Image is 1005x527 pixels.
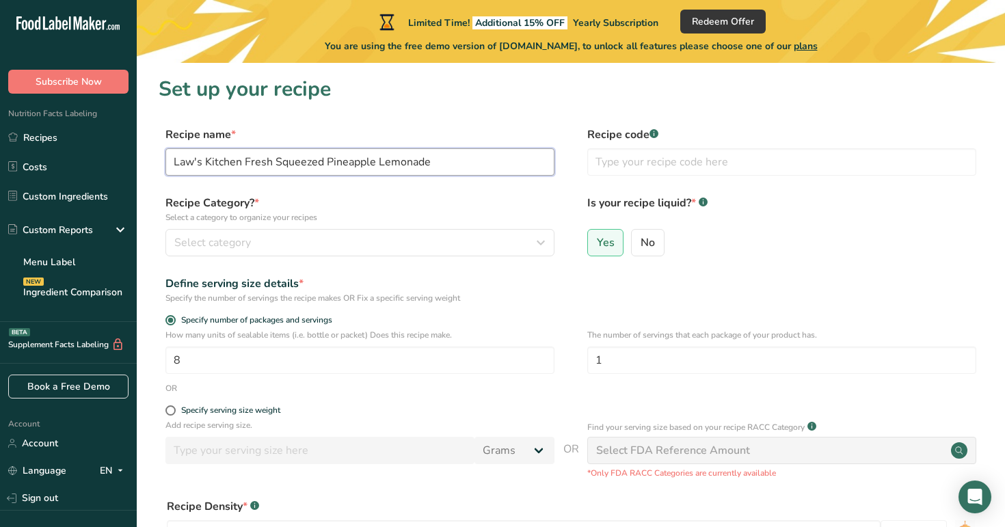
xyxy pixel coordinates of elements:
span: OR [563,441,579,479]
span: Select category [174,234,251,251]
span: Redeem Offer [692,14,754,29]
span: Yes [597,236,615,249]
div: Define serving size details [165,275,554,292]
p: How many units of sealable items (i.e. bottle or packet) Does this recipe make. [165,329,554,341]
h1: Set up your recipe [159,74,983,105]
button: Subscribe Now [8,70,129,94]
input: Type your recipe code here [587,148,976,176]
span: Subscribe Now [36,75,102,89]
button: Select category [165,229,554,256]
p: Select a category to organize your recipes [165,211,554,224]
p: Find your serving size based on your recipe RACC Category [587,421,805,433]
a: Book a Free Demo [8,375,129,398]
div: Custom Reports [8,223,93,237]
p: *Only FDA RACC Categories are currently available [587,467,976,479]
div: Specify serving size weight [181,405,280,416]
div: Recipe Density [167,498,881,515]
span: Additional 15% OFF [472,16,567,29]
label: Recipe name [165,126,554,143]
div: OR [165,382,177,394]
span: Specify number of packages and servings [176,315,332,325]
label: Recipe Category? [165,195,554,224]
span: Yearly Subscription [573,16,658,29]
p: Add recipe serving size. [165,419,554,431]
p: The number of servings that each package of your product has. [587,329,976,341]
span: plans [794,40,818,53]
div: Select FDA Reference Amount [596,442,750,459]
label: Recipe code [587,126,976,143]
div: Limited Time! [377,14,658,30]
input: Type your recipe name here [165,148,554,176]
span: You are using the free demo version of [DOMAIN_NAME], to unlock all features please choose one of... [325,39,818,53]
span: No [641,236,655,249]
input: Type your serving size here [165,437,474,464]
button: Redeem Offer [680,10,766,33]
a: Language [8,459,66,483]
div: Specify the number of servings the recipe makes OR Fix a specific serving weight [165,292,554,304]
div: EN [100,463,129,479]
div: Open Intercom Messenger [959,481,991,513]
div: BETA [9,328,30,336]
div: NEW [23,278,44,286]
label: Is your recipe liquid? [587,195,976,224]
